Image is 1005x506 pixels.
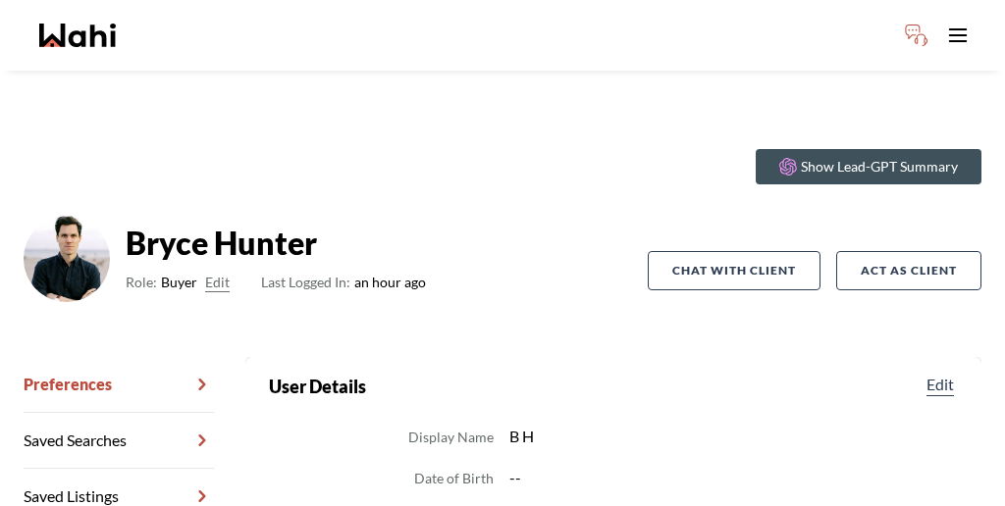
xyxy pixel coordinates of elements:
[24,413,214,469] a: Saved Searches
[24,357,214,413] a: Preferences
[648,251,820,290] button: Chat with client
[161,271,197,294] span: Buyer
[408,426,494,449] dt: Display Name
[269,373,366,400] h2: User Details
[509,424,958,449] dd: B H
[126,271,157,294] span: Role:
[938,16,978,55] button: Toggle open navigation menu
[261,274,350,290] span: Last Logged In:
[756,149,981,184] button: Show Lead-GPT Summary
[126,224,426,263] strong: Bryce Hunter
[205,271,230,294] button: Edit
[39,24,116,47] a: Wahi homepage
[414,467,494,490] dt: Date of Birth
[261,271,426,294] span: an hour ago
[836,251,981,290] button: Act as Client
[24,216,110,302] img: 5711f6baf15441d4.png
[923,373,958,396] button: Edit
[509,465,958,490] dd: --
[801,157,958,177] p: Show Lead-GPT Summary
